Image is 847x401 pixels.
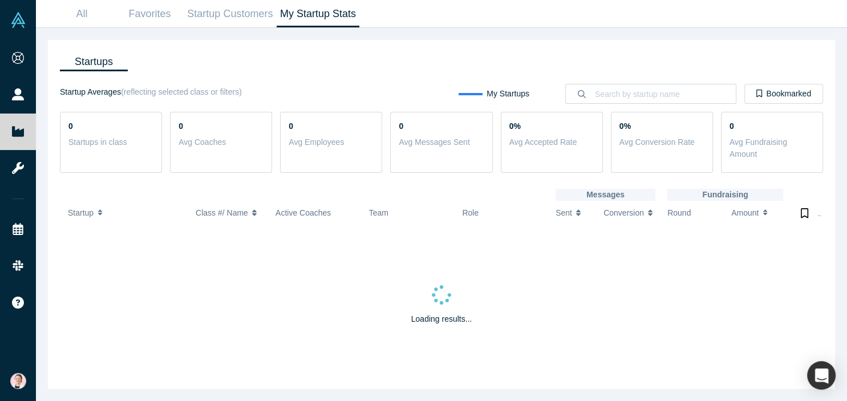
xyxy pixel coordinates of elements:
[556,201,572,225] span: Sent
[369,208,388,217] span: Team
[487,88,529,100] p: My Startups
[277,1,360,27] a: My Startup Stats
[10,373,26,389] img: Yuko Nakahata's Account
[275,208,331,217] span: Active Coaches
[179,136,264,148] p: Avg Coaches
[48,1,116,27] a: All
[603,201,644,225] span: Conversion
[594,80,736,107] input: Search by startup name
[795,201,817,226] button: Bookmark
[399,121,403,131] strong: 0
[60,52,128,71] a: Startups
[744,84,823,104] button: Bookmarked
[184,1,277,27] a: Startup Customers
[116,1,184,27] a: Favorites
[121,87,242,96] span: (reflecting selected class or filters)
[509,121,521,131] strong: 0%
[411,313,472,325] p: Loading results...
[289,136,374,148] p: Avg Employees
[619,121,631,131] strong: 0%
[10,12,26,28] img: Alchemist Vault Logo
[731,201,783,225] button: Amount
[730,136,814,160] p: Avg Fundraising Amount
[60,87,121,96] strong: Startup Averages
[603,201,655,225] button: Conversion
[68,201,94,225] span: Startup
[667,189,783,201] p: Fundraising
[179,121,183,131] strong: 0
[68,201,184,225] button: Startup
[556,189,655,201] p: Messages
[619,136,704,148] p: Avg Conversion Rate
[68,121,73,131] strong: 0
[509,136,594,148] p: Avg Accepted Rate
[196,201,248,225] span: Class #/ Name
[289,121,293,131] strong: 0
[68,136,153,148] p: Startups in class
[731,201,759,225] span: Amount
[462,208,479,217] span: Role
[399,136,484,148] p: Avg Messages Sent
[556,201,591,225] button: Sent
[667,208,691,217] span: Round
[196,201,264,225] button: Class #/ Name
[730,121,734,131] strong: 0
